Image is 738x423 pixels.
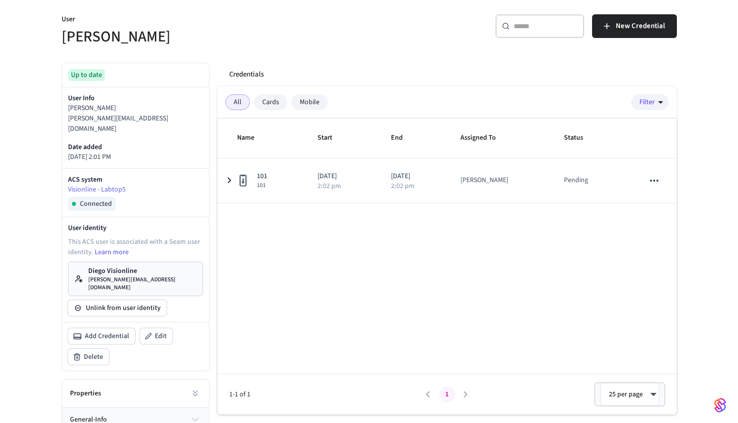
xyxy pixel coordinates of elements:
table: sticky table [217,118,677,203]
p: [DATE] [391,171,437,182]
button: Unlink from user identity [68,300,167,316]
a: Visionline - Labtop5 [68,185,203,195]
div: All [225,94,250,110]
span: Add Credential [85,331,129,341]
p: [DATE] [317,171,367,182]
span: 101 [257,171,267,182]
div: Cards [254,94,287,110]
span: Start [317,130,345,146]
button: Edit [140,328,173,344]
p: 2:02 pm [317,183,341,190]
h5: [PERSON_NAME] [62,27,363,47]
span: Assigned To [460,130,509,146]
div: 25 per page [600,383,659,406]
span: Delete [84,352,103,362]
span: New Credential [616,20,665,33]
p: [PERSON_NAME][EMAIL_ADDRESS][DOMAIN_NAME] [68,114,203,134]
p: 2:02 pm [391,183,415,190]
p: User identity [68,223,203,233]
div: Up to date [68,69,105,81]
p: User [62,14,363,27]
p: Diego Visionline [88,266,197,276]
button: page 1 [439,386,455,402]
p: This ACS user is associated with a Seam user identity. [68,237,203,258]
button: Credentials [221,63,272,86]
button: Add Credential [68,328,135,344]
img: SeamLogoGradient.69752ec5.svg [714,397,726,413]
button: Delete [68,349,109,365]
span: 1-1 of 1 [229,389,419,400]
div: Mobile [291,94,328,110]
button: Filter [631,94,669,110]
span: 101 [257,182,267,190]
span: Edit [155,331,167,341]
div: [PERSON_NAME] [460,175,508,186]
p: Pending [564,175,588,186]
p: [PERSON_NAME][EMAIL_ADDRESS][DOMAIN_NAME] [88,276,197,292]
h2: Properties [70,388,101,398]
span: End [391,130,416,146]
p: [DATE] 2:01 PM [68,152,203,162]
nav: pagination navigation [419,386,475,402]
p: ACS system [68,175,203,185]
span: Name [237,130,267,146]
span: Status [564,130,596,146]
a: Learn more [95,247,129,257]
p: [PERSON_NAME] [68,103,203,114]
button: New Credential [592,14,677,38]
p: User Info [68,93,203,103]
span: Connected [80,199,112,209]
p: Date added [68,142,203,152]
a: Diego Visionline[PERSON_NAME][EMAIL_ADDRESS][DOMAIN_NAME] [68,262,203,296]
